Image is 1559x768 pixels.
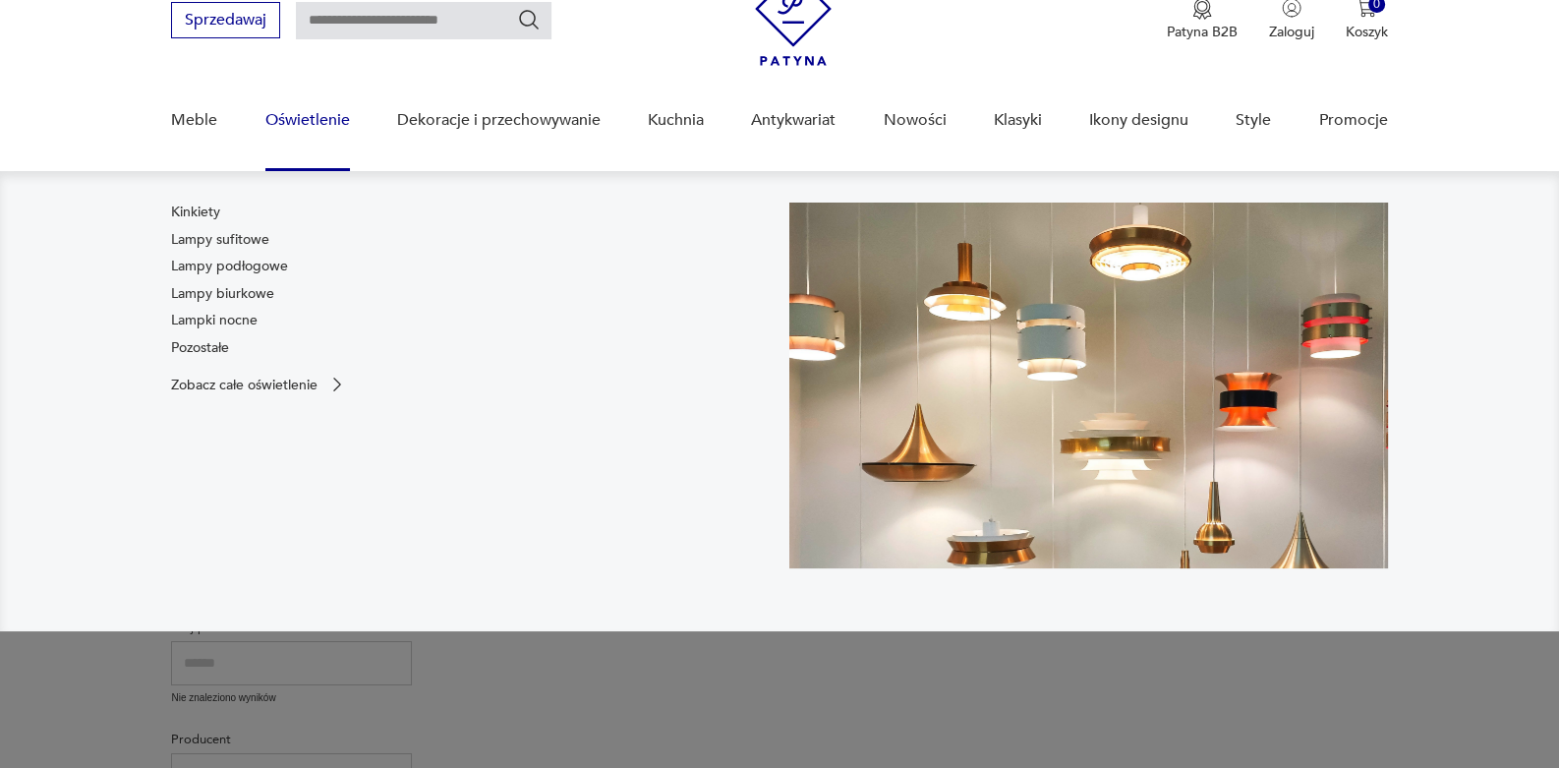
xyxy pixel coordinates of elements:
[751,83,836,158] a: Antykwariat
[1089,83,1188,158] a: Ikony designu
[1167,23,1238,41] p: Patyna B2B
[994,83,1042,158] a: Klasyki
[171,257,288,276] a: Lampy podłogowe
[171,311,258,330] a: Lampki nocne
[1236,83,1271,158] a: Style
[265,83,350,158] a: Oświetlenie
[171,230,269,250] a: Lampy sufitowe
[648,83,704,158] a: Kuchnia
[171,15,280,29] a: Sprzedawaj
[1318,83,1387,158] a: Promocje
[884,83,947,158] a: Nowości
[397,83,601,158] a: Dekoracje i przechowywanie
[171,2,280,38] button: Sprzedawaj
[171,338,229,358] a: Pozostałe
[171,83,217,158] a: Meble
[1269,23,1314,41] p: Zaloguj
[171,379,318,391] p: Zobacz całe oświetlenie
[171,203,220,222] a: Kinkiety
[171,375,347,394] a: Zobacz całe oświetlenie
[171,284,274,304] a: Lampy biurkowe
[789,203,1388,568] img: a9d990cd2508053be832d7f2d4ba3cb1.jpg
[1346,23,1388,41] p: Koszyk
[517,8,541,31] button: Szukaj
